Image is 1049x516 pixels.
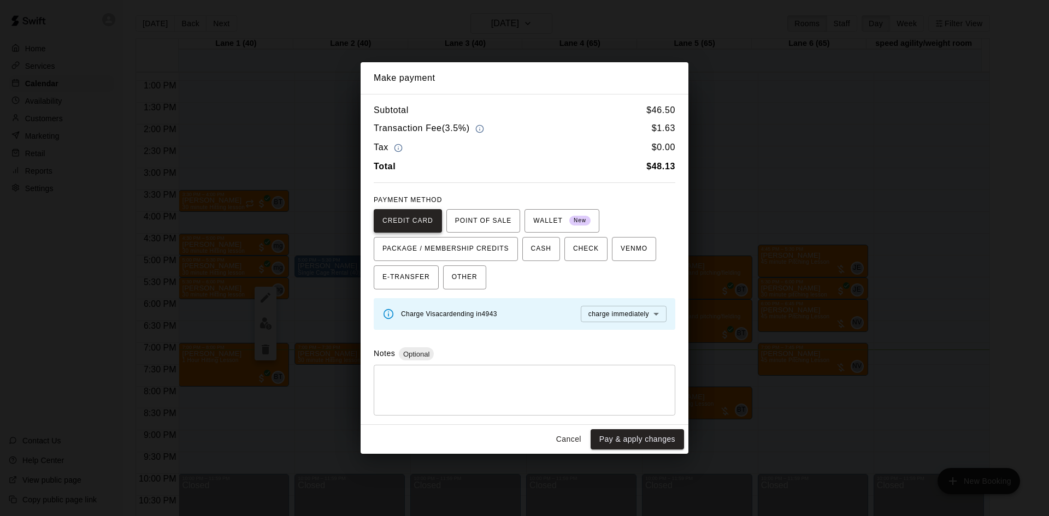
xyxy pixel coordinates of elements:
h6: $ 1.63 [652,121,675,136]
span: PACKAGE / MEMBERSHIP CREDITS [382,240,509,258]
button: POINT OF SALE [446,209,520,233]
button: WALLET New [524,209,599,233]
h6: $ 46.50 [646,103,675,117]
span: E-TRANSFER [382,269,430,286]
span: OTHER [452,269,478,286]
span: CHECK [573,240,599,258]
button: E-TRANSFER [374,265,439,289]
h6: $ 0.00 [652,140,675,155]
button: VENMO [612,237,656,261]
button: OTHER [443,265,486,289]
span: charge immediately [588,310,649,318]
span: CASH [531,240,551,258]
b: Total [374,162,396,171]
span: CREDIT CARD [382,212,433,230]
span: Optional [399,350,434,358]
h2: Make payment [361,62,688,94]
h6: Subtotal [374,103,409,117]
h6: Tax [374,140,405,155]
label: Notes [374,349,395,358]
h6: Transaction Fee ( 3.5% ) [374,121,487,136]
button: CHECK [564,237,608,261]
span: Charge Visa card ending in 4943 [401,310,497,318]
button: Pay & apply changes [591,429,684,449]
span: VENMO [621,240,647,258]
button: Cancel [551,429,586,449]
button: PACKAGE / MEMBERSHIP CREDITS [374,237,518,261]
button: CREDIT CARD [374,209,442,233]
span: PAYMENT METHOD [374,196,442,204]
button: CASH [522,237,560,261]
b: $ 48.13 [646,162,675,171]
span: New [569,213,591,228]
span: POINT OF SALE [455,212,511,230]
span: WALLET [533,212,591,230]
